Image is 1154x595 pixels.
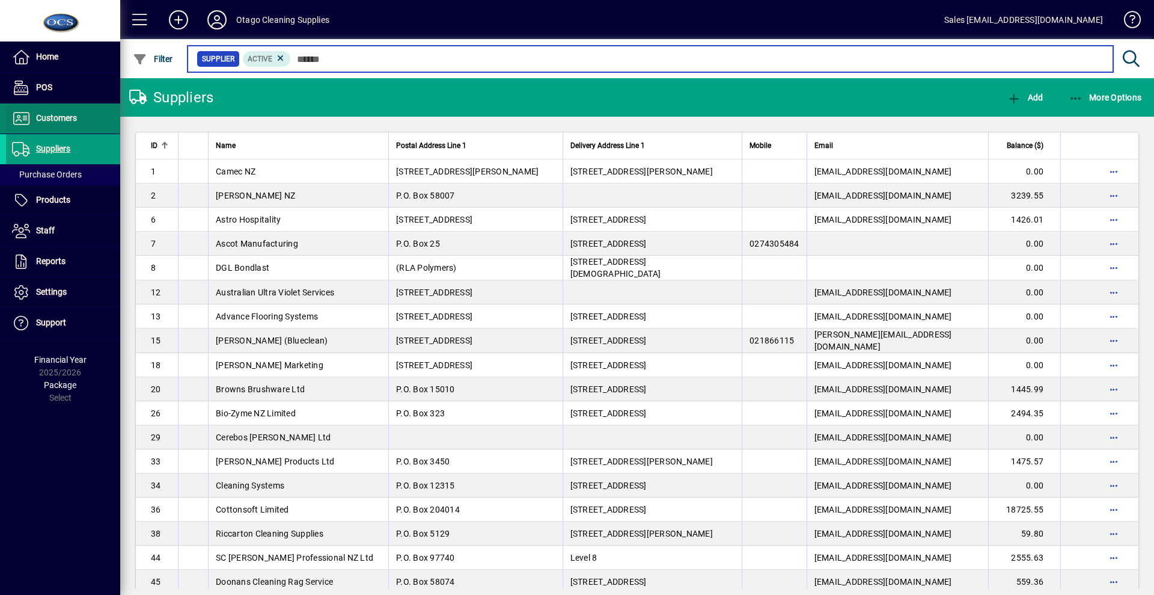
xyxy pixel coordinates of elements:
span: [STREET_ADDRESS][PERSON_NAME] [570,529,713,538]
span: P.O. Box 323 [396,408,445,418]
span: P.O. Box 58007 [396,191,455,200]
td: 0.00 [988,256,1060,280]
div: Name [216,139,381,152]
span: Browns Brushware Ltd [216,384,305,394]
button: More options [1104,234,1123,253]
span: Advance Flooring Systems [216,312,318,321]
button: More options [1104,356,1123,375]
span: [STREET_ADDRESS] [570,384,647,394]
div: Otago Cleaning Supplies [236,10,329,29]
span: Camec NZ [216,167,255,176]
button: More options [1104,452,1123,471]
span: [EMAIL_ADDRESS][DOMAIN_NAME] [814,505,952,514]
span: [STREET_ADDRESS] [570,505,647,514]
span: POS [36,82,52,92]
span: [STREET_ADDRESS] [570,360,647,370]
span: [STREET_ADDRESS] [570,408,647,418]
button: More options [1104,524,1123,543]
span: [STREET_ADDRESS] [570,312,647,321]
span: [STREET_ADDRESS] [570,481,647,490]
span: Ascot Manufacturing [216,239,298,248]
td: 0.00 [988,304,1060,328]
span: Products [36,195,70,205]
td: 3239.55 [988,183,1060,208]
button: More options [1104,162,1123,181]
span: Email [814,139,833,152]
span: [EMAIL_ADDRESS][DOMAIN_NAME] [814,215,952,224]
div: ID [151,139,171,152]
span: [PERSON_NAME] Marketing [216,360,323,370]
td: 2555.63 [988,546,1060,570]
span: [EMAIL_ADDRESS][DOMAIN_NAME] [814,384,952,394]
span: [PERSON_NAME] (Blueclean) [216,336,328,345]
td: 559.36 [988,570,1060,594]
span: [STREET_ADDRESS] [570,336,647,345]
button: More options [1104,548,1123,567]
span: 20 [151,384,161,394]
td: 18725.55 [988,498,1060,522]
span: Staff [36,226,55,235]
span: [STREET_ADDRESS] [570,239,647,248]
span: [STREET_ADDRESS] [396,360,472,370]
span: Supplier [202,53,234,65]
button: More options [1104,476,1123,495]
span: [EMAIL_ADDRESS][DOMAIN_NAME] [814,553,952,563]
span: 18 [151,360,161,370]
span: Postal Address Line 1 [396,139,466,152]
span: 29 [151,433,161,442]
span: Bio-Zyme NZ Limited [216,408,296,418]
span: [PERSON_NAME] Products Ltd [216,457,335,466]
span: [EMAIL_ADDRESS][DOMAIN_NAME] [814,529,952,538]
button: More options [1104,428,1123,447]
mat-chip: Activation Status: Active [243,51,291,67]
span: Add [1007,93,1043,102]
span: P.O. Box 25 [396,239,440,248]
span: Active [248,55,272,63]
div: Mobile [749,139,799,152]
span: (RLA Polymers) [396,263,457,273]
span: [STREET_ADDRESS] [570,577,647,587]
span: P.O. Box 58074 [396,577,455,587]
span: [STREET_ADDRESS][PERSON_NAME] [396,167,539,176]
span: Cottonsoft Limited [216,505,289,514]
span: P.O. Box 12315 [396,481,455,490]
span: Financial Year [34,355,87,365]
div: Sales [EMAIL_ADDRESS][DOMAIN_NAME] [944,10,1103,29]
div: Suppliers [129,88,213,107]
a: Products [6,185,120,215]
span: [STREET_ADDRESS] [396,312,472,321]
span: 2 [151,191,156,200]
span: [EMAIL_ADDRESS][DOMAIN_NAME] [814,288,952,297]
td: 0.00 [988,425,1060,449]
td: 2494.35 [988,401,1060,425]
td: 0.00 [988,159,1060,183]
span: [EMAIL_ADDRESS][DOMAIN_NAME] [814,457,952,466]
span: [EMAIL_ADDRESS][DOMAIN_NAME] [814,481,952,490]
span: Suppliers [36,144,70,153]
td: 0.00 [988,232,1060,256]
a: Settings [6,277,120,307]
a: Customers [6,103,120,134]
a: Purchase Orders [6,164,120,185]
span: [EMAIL_ADDRESS][DOMAIN_NAME] [814,167,952,176]
span: 021866115 [749,336,794,345]
span: 7 [151,239,156,248]
span: 15 [151,336,161,345]
span: [EMAIL_ADDRESS][DOMAIN_NAME] [814,191,952,200]
a: Staff [6,216,120,246]
span: [EMAIL_ADDRESS][DOMAIN_NAME] [814,408,952,418]
button: More options [1104,404,1123,423]
span: [STREET_ADDRESS][DEMOGRAPHIC_DATA] [570,257,661,279]
button: More options [1104,380,1123,399]
span: 44 [151,553,161,563]
span: [STREET_ADDRESS][PERSON_NAME] [570,457,713,466]
button: More options [1104,572,1123,591]
span: ID [151,139,157,152]
span: [EMAIL_ADDRESS][DOMAIN_NAME] [814,433,952,442]
button: Add [159,9,198,31]
span: 34 [151,481,161,490]
span: Support [36,318,66,327]
button: More options [1104,500,1123,519]
span: 13 [151,312,161,321]
span: Settings [36,287,67,297]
